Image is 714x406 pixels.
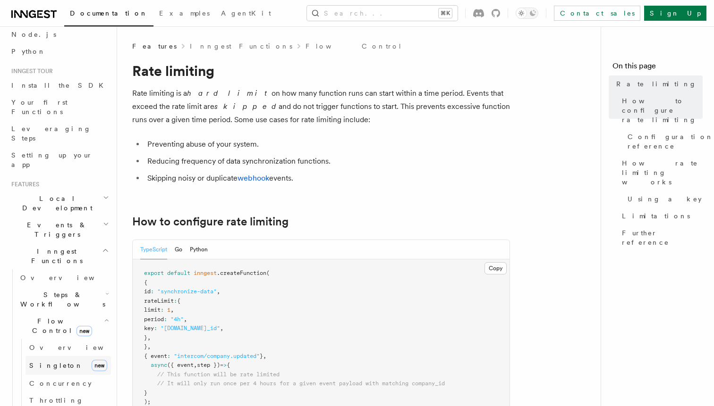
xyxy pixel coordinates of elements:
span: key [144,325,154,331]
span: ); [144,398,151,405]
span: Features [8,181,39,188]
span: , [263,353,266,359]
span: Rate limiting [616,79,697,89]
a: Install the SDK [8,77,111,94]
span: Inngest tour [8,67,53,75]
span: Install the SDK [11,82,109,89]
span: new [76,326,92,336]
span: default [167,270,190,276]
span: How to configure rate limiting [622,96,703,124]
a: Flow Control [306,41,402,51]
a: Rate limiting [612,75,703,92]
span: : [154,325,157,331]
span: , [147,334,151,341]
a: Overview [25,339,111,356]
a: How rate limiting works [618,155,703,191]
li: Skipping noisy or duplicate events. [144,172,510,185]
span: AgentKit [221,9,271,17]
span: inngest [194,270,217,276]
h4: On this page [612,60,703,75]
span: : [151,288,154,295]
a: webhook [238,174,269,182]
a: Limitations [618,207,703,224]
a: Python [8,43,111,60]
a: Your first Functions [8,94,111,120]
span: 1 [167,307,170,313]
button: Go [175,240,182,259]
span: Examples [159,9,210,17]
span: } [260,353,263,359]
span: } [144,334,147,341]
span: Throttling [29,397,84,404]
a: Sign Up [644,6,706,21]
button: Flow Controlnew [17,313,111,339]
h1: Rate limiting [132,62,510,79]
span: How rate limiting works [622,158,703,187]
span: "[DOMAIN_NAME]_id" [161,325,220,331]
span: } [144,343,147,350]
span: export [144,270,164,276]
a: AgentKit [215,3,277,25]
li: Preventing abuse of your system. [144,138,510,151]
a: Using a key [624,191,703,207]
a: Contact sales [554,6,640,21]
p: Rate limiting is a on how many function runs can start within a time period. Events that exceed t... [132,87,510,126]
span: Flow Control [17,316,104,335]
span: ({ event [167,362,194,368]
button: TypeScript [140,240,167,259]
span: Setting up your app [11,151,93,168]
a: How to configure rate limiting [132,215,289,228]
span: : [167,353,170,359]
a: Examples [153,3,215,25]
button: Copy [484,262,507,274]
span: , [220,325,223,331]
span: Features [132,41,177,51]
button: Inngest Functions [8,243,111,269]
span: Leveraging Steps [11,125,91,142]
li: Reducing frequency of data synchronization functions. [144,155,510,168]
span: , [217,288,220,295]
a: Inngest Functions [190,41,292,51]
span: Singleton [29,362,83,369]
span: { [144,279,147,286]
a: Overview [17,269,111,286]
span: Documentation [70,9,148,17]
span: Overview [20,274,118,282]
span: : [161,307,164,313]
button: Toggle dark mode [516,8,538,19]
span: Events & Triggers [8,220,103,239]
span: Steps & Workflows [17,290,105,309]
button: Steps & Workflows [17,286,111,313]
span: ( [266,270,270,276]
a: Leveraging Steps [8,120,111,147]
span: Concurrency [29,380,92,387]
span: , [147,343,151,350]
span: step }) [197,362,220,368]
span: Inngest Functions [8,247,102,265]
span: , [184,316,187,323]
span: id [144,288,151,295]
span: Configuration reference [628,132,714,151]
span: => [220,362,227,368]
span: "synchronize-data" [157,288,217,295]
a: Documentation [64,3,153,26]
span: { event [144,353,167,359]
a: Further reference [618,224,703,251]
span: { [177,298,180,304]
span: .createFunction [217,270,266,276]
span: rateLimit [144,298,174,304]
span: Node.js [11,31,56,38]
span: // This function will be rate limited [157,371,280,378]
a: Node.js [8,26,111,43]
span: { [227,362,230,368]
em: hard limit [187,89,272,98]
span: period [144,316,164,323]
span: limit [144,307,161,313]
span: Your first Functions [11,99,68,116]
a: Setting up your app [8,147,111,173]
span: Using a key [628,194,702,204]
button: Events & Triggers [8,216,111,243]
span: "intercom/company.updated" [174,353,260,359]
button: Search...⌘K [307,6,458,21]
button: Python [190,240,208,259]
